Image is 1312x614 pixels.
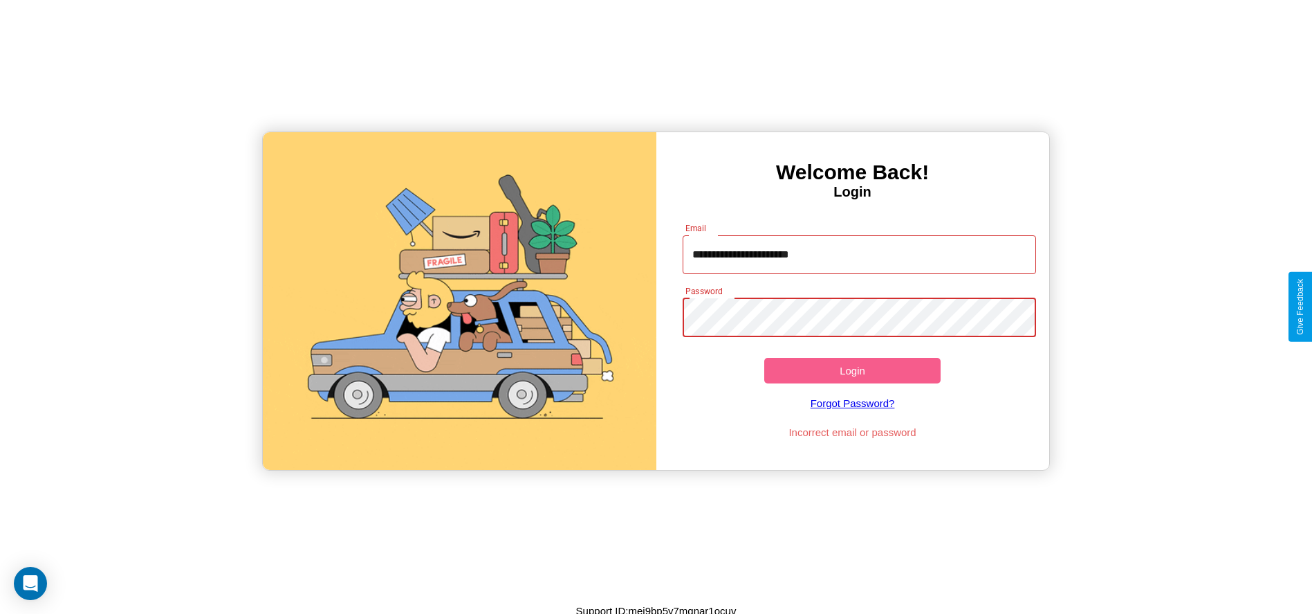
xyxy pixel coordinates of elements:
label: Password [685,285,722,297]
a: Forgot Password? [676,383,1029,423]
p: Incorrect email or password [676,423,1029,442]
img: gif [263,132,656,470]
div: Open Intercom Messenger [14,567,47,600]
label: Email [685,222,707,234]
button: Login [764,358,941,383]
h3: Welcome Back! [656,161,1049,184]
div: Give Feedback [1295,279,1305,335]
h4: Login [656,184,1049,200]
